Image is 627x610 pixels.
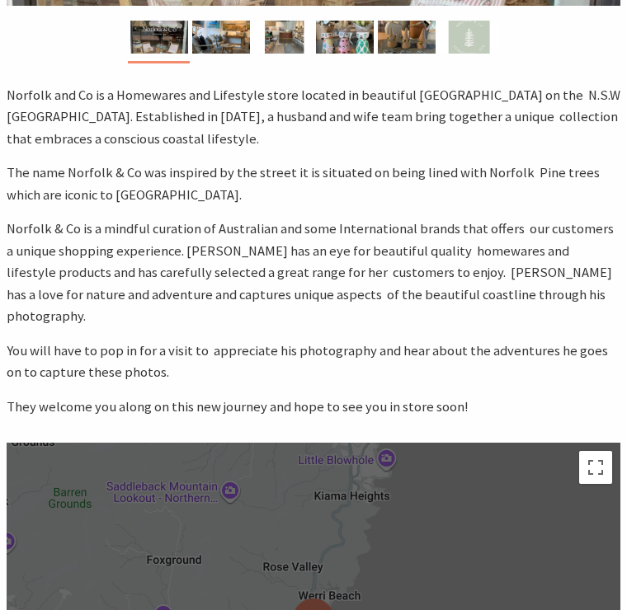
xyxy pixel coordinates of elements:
p: The name Norfolk & Co was inspired by the street it is situated on being lined with Norfolk Pine ... [7,162,620,206]
p: They welcome you along on this new journey and hope to see you in store soon! [7,396,620,418]
p: Norfolk and Co is a Homewares and Lifestyle store located in beautiful [GEOGRAPHIC_DATA] on the N... [7,85,620,150]
p: Norfolk & Co is a mindful curation of Australian and some International brands that offers our cu... [7,218,620,327]
button: Toggle fullscreen view [579,451,612,484]
p: You will have to pop in for a visit to appreciate his photography and hear about the adventures h... [7,340,620,384]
